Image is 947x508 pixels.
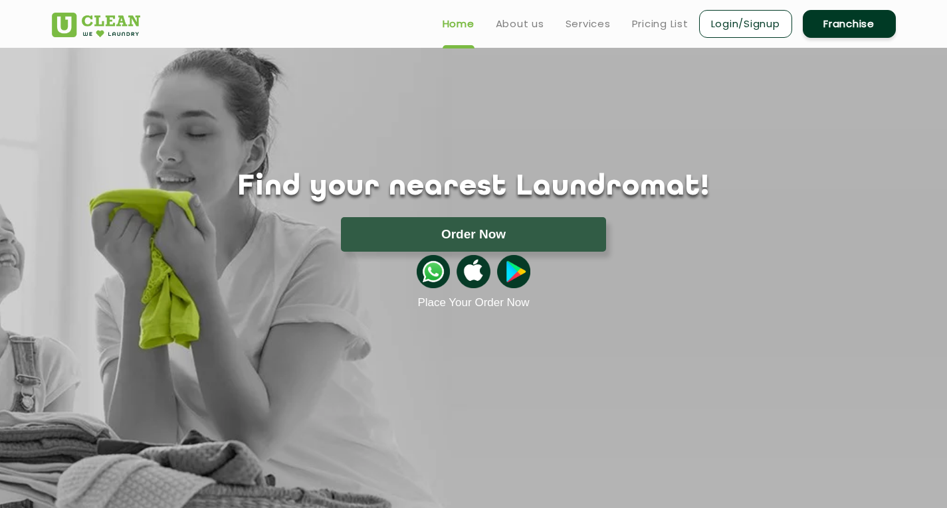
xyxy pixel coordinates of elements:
[496,16,544,32] a: About us
[699,10,792,38] a: Login/Signup
[341,217,606,252] button: Order Now
[52,13,140,37] img: UClean Laundry and Dry Cleaning
[42,171,906,204] h1: Find your nearest Laundromat!
[457,255,490,288] img: apple-icon.png
[417,255,450,288] img: whatsappicon.png
[632,16,688,32] a: Pricing List
[497,255,530,288] img: playstoreicon.png
[417,296,529,309] a: Place Your Order Now
[566,16,611,32] a: Services
[803,10,896,38] a: Franchise
[443,16,474,32] a: Home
